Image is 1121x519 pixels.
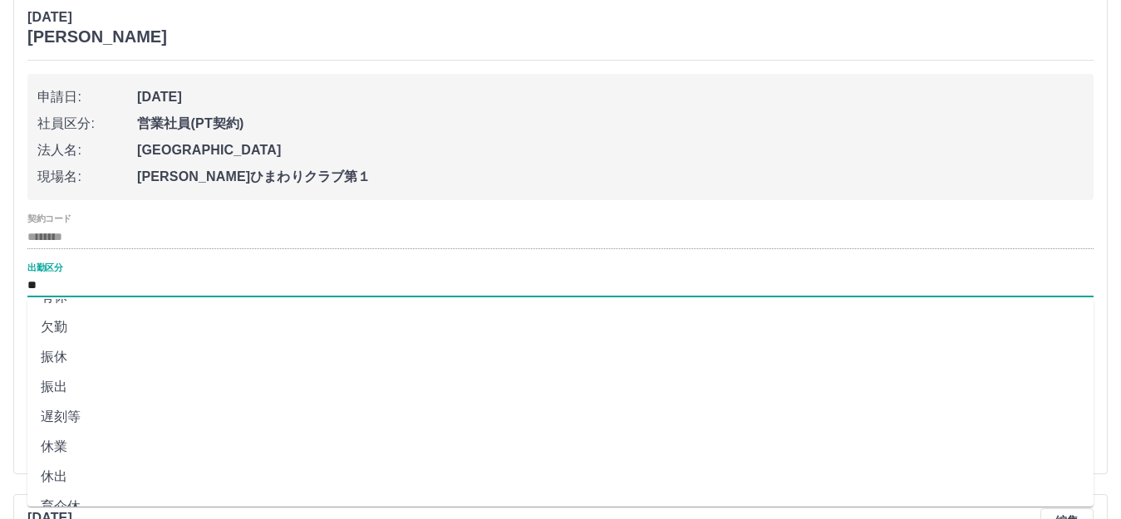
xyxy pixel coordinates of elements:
[137,114,1084,134] span: 営業社員(PT契約)
[37,167,137,187] span: 現場名:
[27,372,1094,402] li: 振出
[37,140,137,160] span: 法人名:
[27,27,167,47] h3: [PERSON_NAME]
[37,87,137,107] span: 申請日:
[137,167,1084,187] span: [PERSON_NAME]ひまわりクラブ第１
[27,7,167,27] p: [DATE]
[27,342,1094,372] li: 振休
[137,140,1084,160] span: [GEOGRAPHIC_DATA]
[27,462,1094,492] li: 休出
[27,261,62,273] label: 出勤区分
[37,114,137,134] span: 社員区分:
[27,402,1094,432] li: 遅刻等
[27,213,71,225] label: 契約コード
[27,432,1094,462] li: 休業
[137,87,1084,107] span: [DATE]
[27,312,1094,342] li: 欠勤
